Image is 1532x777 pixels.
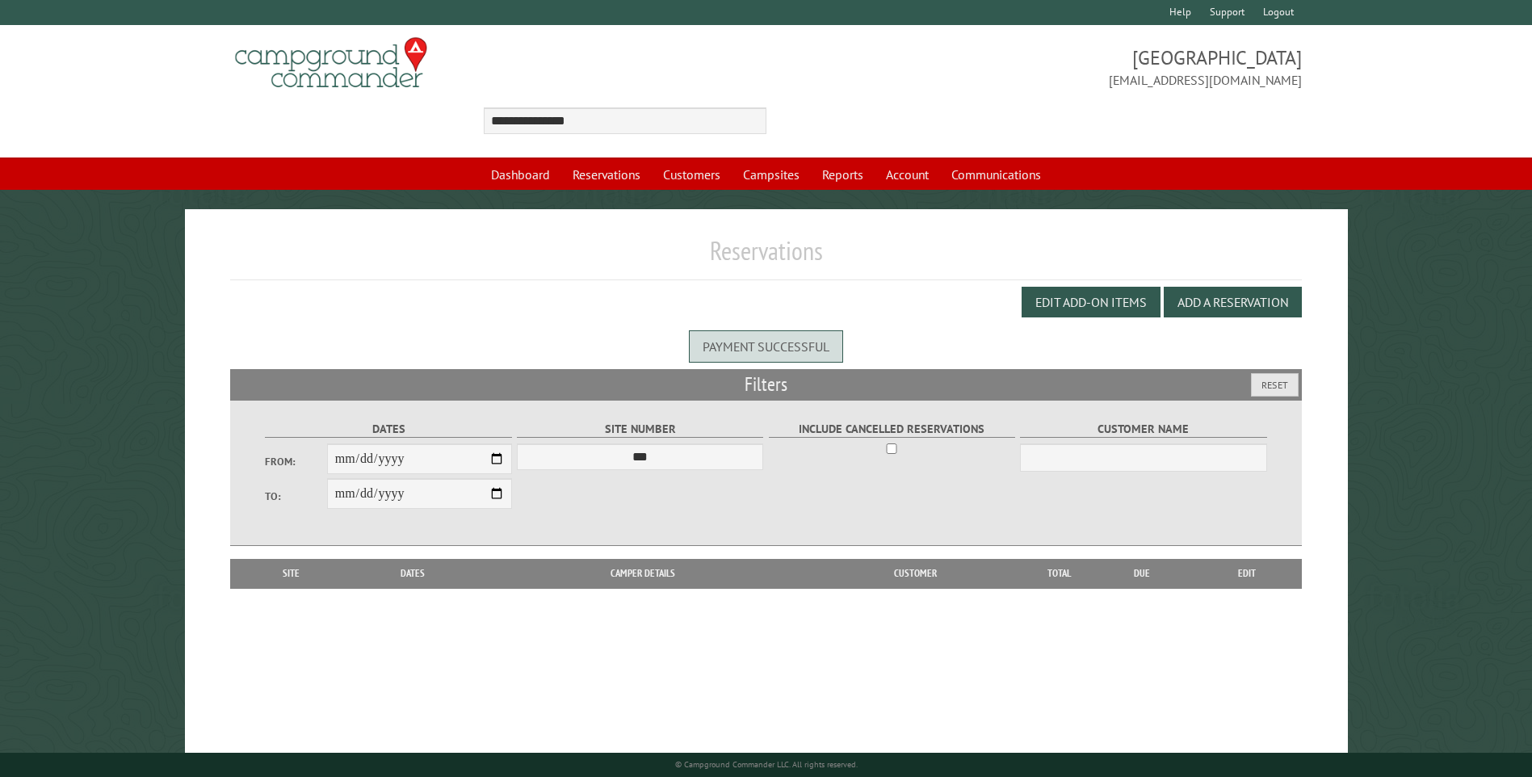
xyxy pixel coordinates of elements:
a: Campsites [733,159,809,190]
a: Dashboard [481,159,560,190]
img: Campground Commander [230,31,432,94]
label: Include Cancelled Reservations [769,420,1015,439]
th: Dates [344,559,482,588]
th: Edit [1193,559,1302,588]
a: Customers [653,159,730,190]
button: Edit Add-on Items [1022,287,1161,317]
th: Camper Details [482,559,804,588]
a: Account [876,159,938,190]
a: Communications [942,159,1051,190]
label: Site Number [517,420,763,439]
th: Customer [804,559,1026,588]
th: Site [238,559,343,588]
label: Customer Name [1020,420,1266,439]
button: Reset [1251,373,1299,397]
span: [GEOGRAPHIC_DATA] [EMAIL_ADDRESS][DOMAIN_NAME] [766,44,1302,90]
button: Add a Reservation [1164,287,1302,317]
h1: Reservations [230,235,1301,279]
div: Payment successful [689,330,843,363]
label: From: [265,454,326,469]
label: To: [265,489,326,504]
a: Reservations [563,159,650,190]
th: Due [1091,559,1193,588]
h2: Filters [230,369,1301,400]
a: Reports [812,159,873,190]
th: Total [1026,559,1091,588]
label: Dates [265,420,511,439]
small: © Campground Commander LLC. All rights reserved. [675,759,858,770]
